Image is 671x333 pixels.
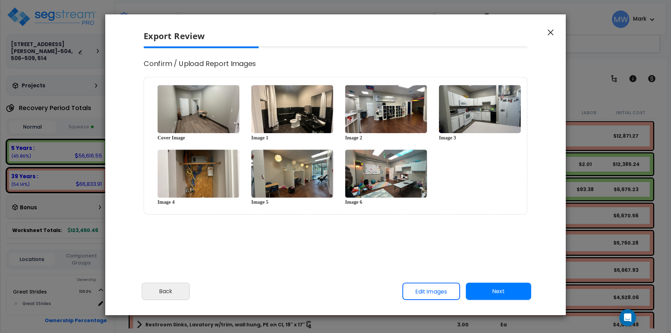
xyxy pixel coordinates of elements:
div: Image 2 [345,133,420,142]
img: photo_slug_3 [439,85,521,133]
div: Image 6 [345,198,420,207]
button: Next [466,283,531,300]
img: photo_slug_6 [345,150,427,198]
img: photo_slug_2 [345,85,427,133]
img: photo_slug_1 [251,85,333,133]
div: Image 5 [251,198,326,207]
a: Edit Images [402,283,460,300]
button: Back [142,283,190,300]
div: Image 3 [439,133,513,142]
img: cover_photo [158,85,240,133]
img: photo_slug_4 [158,150,240,198]
div: Image 1 [251,133,326,142]
img: photo_slug_5 [251,150,333,198]
h5: Export Review [144,30,531,42]
div: Cover Image [158,133,232,142]
h4: Confirm / Upload Report Images [144,60,527,67]
div: Image 4 [158,198,232,207]
div: Open Intercom Messenger [619,309,636,326]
